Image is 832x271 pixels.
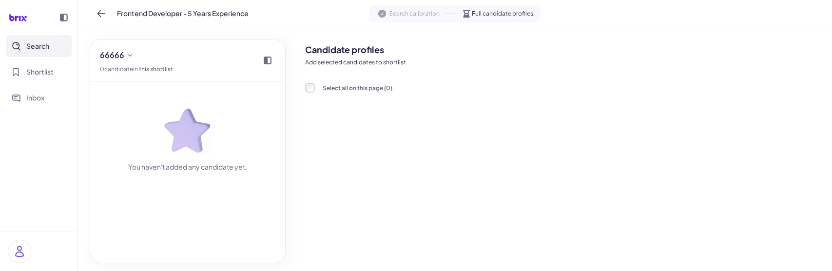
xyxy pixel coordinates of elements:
[26,67,54,77] span: Shortlist
[117,8,249,19] span: Frontend Developer - 5 Years Experience
[305,43,824,56] h2: Candidate profiles
[26,41,49,51] span: Search
[472,9,533,18] span: Full candidate profiles
[305,58,824,67] p: Add selected candidates to shortlist
[100,65,173,74] div: 0 candidate in
[128,162,247,172] div: You haven't added any candidate yet.
[100,49,124,61] span: 66666
[96,47,138,63] button: 66666
[6,35,72,57] button: Search
[6,61,72,83] button: Shortlist
[8,240,31,263] img: user_logo.png
[323,84,392,92] span: Select all on this page ( 0 )
[139,65,173,73] a: this shortlist
[305,83,315,93] input: Select all on this page (0)
[6,87,72,109] button: Inbox
[389,9,440,18] span: Search calibration
[26,93,44,103] span: Inbox
[163,105,212,154] img: star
